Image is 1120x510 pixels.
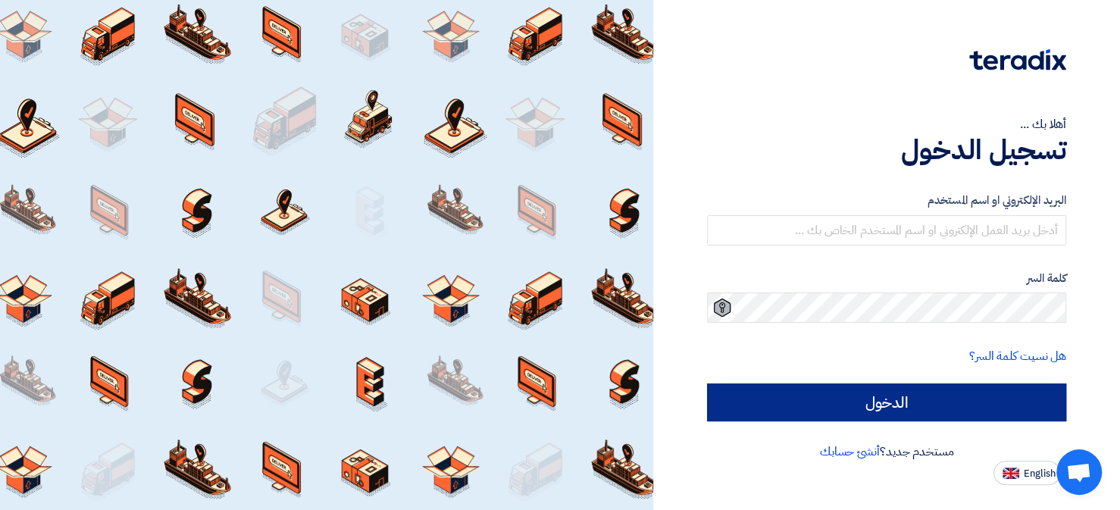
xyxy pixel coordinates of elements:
[969,347,1066,365] a: هل نسيت كلمة السر؟
[993,461,1060,485] button: English
[1003,468,1019,479] img: en-US.png
[707,383,1066,421] input: الدخول
[1056,449,1102,495] div: دردشة مفتوحة
[707,443,1066,461] div: مستخدم جديد؟
[969,49,1066,70] img: Teradix logo
[707,115,1066,133] div: أهلا بك ...
[707,192,1066,209] label: البريد الإلكتروني او اسم المستخدم
[707,270,1066,287] label: كلمة السر
[820,443,880,461] a: أنشئ حسابك
[707,133,1066,167] h1: تسجيل الدخول
[707,215,1066,246] input: أدخل بريد العمل الإلكتروني او اسم المستخدم الخاص بك ...
[1024,468,1056,479] span: English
